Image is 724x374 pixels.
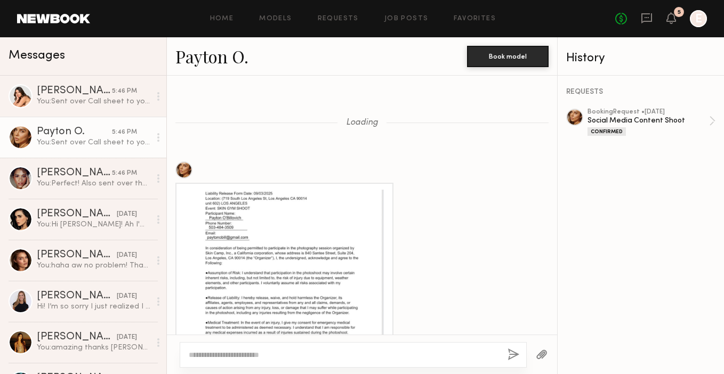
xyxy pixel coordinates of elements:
div: You: Sent over Call sheet to your email :) [37,96,150,107]
div: 5:46 PM [112,86,137,96]
a: Requests [318,15,359,22]
div: 5 [678,10,681,15]
div: You: haha aw no problem! Thank you ! [37,261,150,271]
div: Social Media Content Shoot [588,116,709,126]
div: Confirmed [588,127,626,136]
a: Favorites [454,15,496,22]
span: Loading [346,118,378,127]
div: You: Sent over Call sheet to your email :) [37,137,150,148]
div: [PERSON_NAME] [37,291,117,302]
a: Book model [467,51,549,60]
div: [PERSON_NAME] [37,168,112,178]
a: Home [210,15,234,22]
div: [DATE] [117,209,137,219]
div: History [566,52,715,64]
a: Job Posts [384,15,429,22]
div: [DATE] [117,291,137,302]
span: Messages [9,50,65,62]
div: [DATE] [117,250,137,261]
div: Payton O. [37,127,112,137]
a: Models [259,15,292,22]
a: bookingRequest •[DATE]Social Media Content ShootConfirmed [588,109,715,136]
div: Hi! I’m so sorry I just realized I missed this message. Are you still looking for a creator? Woul... [37,302,150,312]
a: Payton O. [175,45,248,68]
div: REQUESTS [566,88,715,96]
button: Book model [467,46,549,67]
div: You: Hi [PERSON_NAME]! Ah I'm so sorry for the delay. The shoot location was taking a bit longer ... [37,219,150,230]
div: [PERSON_NAME] [37,86,112,96]
div: [PERSON_NAME] [37,209,117,219]
div: [PERSON_NAME] [37,332,117,343]
div: booking Request • [DATE] [588,109,709,116]
div: 5:46 PM [112,127,137,137]
a: E [690,10,707,27]
div: [DATE] [117,332,137,343]
div: 5:46 PM [112,168,137,178]
div: [PERSON_NAME] [37,250,117,261]
div: You: Perfect! Also sent over the call sheet for [DATE] to your email [37,178,150,189]
div: You: amazing thanks [PERSON_NAME]! Will get that shipped to you [37,343,150,353]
